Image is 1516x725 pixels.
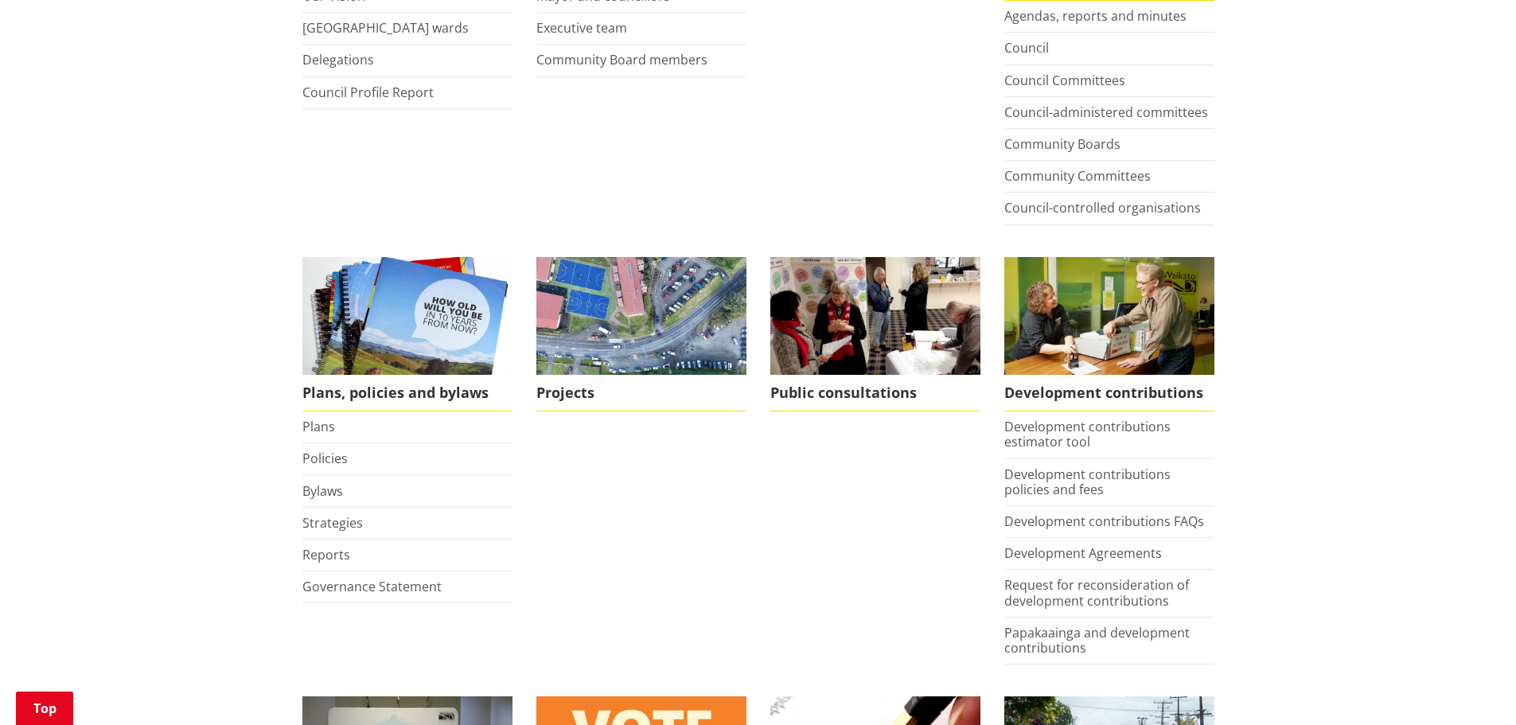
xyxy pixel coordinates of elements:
[302,257,512,412] a: We produce a number of plans, policies and bylaws including the Long Term Plan Plans, policies an...
[536,257,746,376] img: DJI_0336
[302,546,350,563] a: Reports
[302,84,434,101] a: Council Profile Report
[302,257,512,376] img: Long Term Plan
[770,257,980,412] a: public-consultations Public consultations
[536,257,746,412] a: Projects
[1004,7,1187,25] a: Agendas, reports and minutes
[1004,576,1189,609] a: Request for reconsideration of development contributions
[1004,418,1171,450] a: Development contributions estimator tool
[302,19,469,37] a: [GEOGRAPHIC_DATA] wards
[770,375,980,411] span: Public consultations
[1004,466,1171,498] a: Development contributions policies and fees
[302,482,343,500] a: Bylaws
[1004,167,1151,185] a: Community Committees
[1004,199,1201,216] a: Council-controlled organisations
[302,375,512,411] span: Plans, policies and bylaws
[1004,544,1162,562] a: Development Agreements
[302,450,348,467] a: Policies
[536,375,746,411] span: Projects
[770,257,980,376] img: public-consultations
[1004,257,1214,376] img: Fees
[302,51,374,68] a: Delegations
[1004,257,1214,412] a: FInd out more about fees and fines here Development contributions
[302,578,442,595] a: Governance Statement
[16,692,73,725] a: Top
[302,514,363,532] a: Strategies
[1004,375,1214,411] span: Development contributions
[1004,39,1049,57] a: Council
[536,19,627,37] a: Executive team
[1004,624,1190,657] a: Papakaainga and development contributions
[1443,658,1500,715] iframe: Messenger Launcher
[1004,72,1125,89] a: Council Committees
[536,51,707,68] a: Community Board members
[1004,103,1208,121] a: Council-administered committees
[1004,513,1204,530] a: Development contributions FAQs
[302,418,335,435] a: Plans
[1004,135,1120,153] a: Community Boards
